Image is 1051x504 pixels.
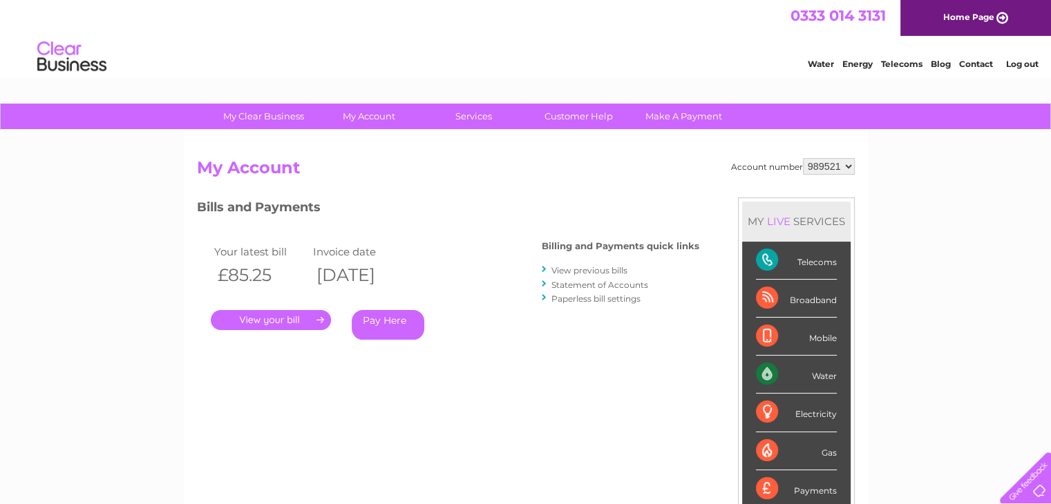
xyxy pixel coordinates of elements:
[959,59,993,69] a: Contact
[551,293,641,304] a: Paperless bill settings
[756,356,837,394] div: Water
[756,280,837,318] div: Broadband
[627,104,741,129] a: Make A Payment
[790,7,886,24] a: 0333 014 3131
[200,8,853,67] div: Clear Business is a trading name of Verastar Limited (registered in [GEOGRAPHIC_DATA] No. 3667643...
[731,158,855,175] div: Account number
[1005,59,1038,69] a: Log out
[756,318,837,356] div: Mobile
[931,59,951,69] a: Blog
[756,394,837,432] div: Electricity
[742,202,851,241] div: MY SERVICES
[312,104,426,129] a: My Account
[842,59,873,69] a: Energy
[211,310,331,330] a: .
[756,242,837,280] div: Telecoms
[542,241,699,251] h4: Billing and Payments quick links
[417,104,531,129] a: Services
[310,242,409,261] td: Invoice date
[808,59,834,69] a: Water
[551,280,648,290] a: Statement of Accounts
[37,36,107,78] img: logo.png
[211,261,310,289] th: £85.25
[352,310,424,340] a: Pay Here
[207,104,321,129] a: My Clear Business
[197,158,855,184] h2: My Account
[310,261,409,289] th: [DATE]
[522,104,636,129] a: Customer Help
[197,197,699,222] h3: Bills and Payments
[881,59,922,69] a: Telecoms
[211,242,310,261] td: Your latest bill
[764,215,793,228] div: LIVE
[551,265,627,275] a: View previous bills
[756,432,837,470] div: Gas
